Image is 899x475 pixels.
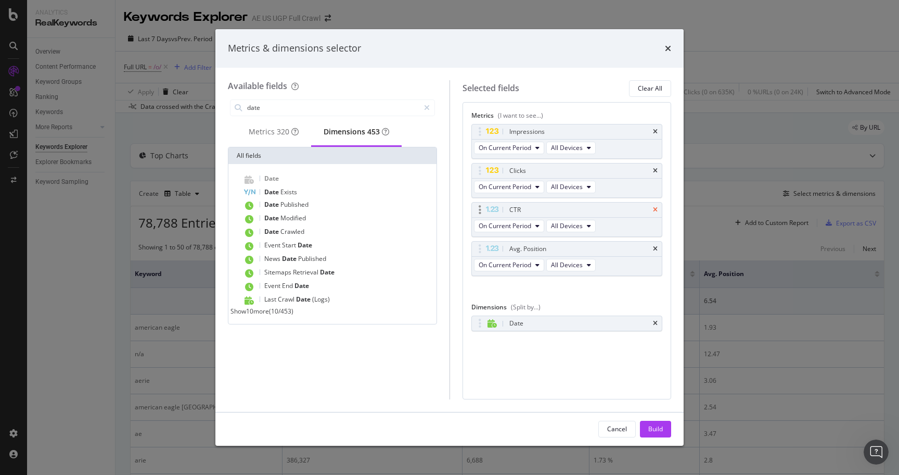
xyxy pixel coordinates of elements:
[246,100,419,116] input: Search by field name
[551,182,583,191] span: All Devices
[471,163,663,198] div: ClickstimesOn Current PeriodAll Devices
[551,260,583,269] span: All Devices
[280,187,297,196] span: Exists
[296,295,312,304] span: Date
[280,227,304,236] span: Crawled
[471,124,663,159] div: ImpressionstimesOn Current PeriodAll Devices
[471,202,663,237] div: CTRtimesOn Current PeriodAll Devices
[471,111,663,124] div: Metrics
[471,316,663,331] div: Datetimes
[546,142,596,154] button: All Devices
[638,84,662,93] div: Clear All
[293,268,320,277] span: Retrieval
[278,295,296,304] span: Crawl
[215,29,684,446] div: modal
[653,246,658,252] div: times
[474,259,544,271] button: On Current Period
[264,295,278,304] span: Last
[471,241,663,276] div: Avg. PositiontimesOn Current PeriodAll Devices
[367,127,380,137] div: brand label
[648,424,663,433] div: Build
[264,214,280,222] span: Date
[264,254,282,263] span: News
[474,142,544,154] button: On Current Period
[864,440,889,465] iframe: Intercom live chat
[264,241,282,249] span: Event
[551,221,583,230] span: All Devices
[230,307,269,316] span: Show 10 more
[509,318,523,329] div: Date
[653,207,658,213] div: times
[277,127,289,137] div: brand label
[228,147,436,164] div: All fields
[367,127,380,136] span: 453
[228,80,287,92] div: Available fields
[551,143,583,152] span: All Devices
[479,143,531,152] span: On Current Period
[264,174,279,183] span: Date
[479,182,531,191] span: On Current Period
[228,42,361,55] div: Metrics & dimensions selector
[280,214,306,222] span: Modified
[280,200,309,209] span: Published
[463,82,519,94] div: Selected fields
[509,166,526,176] div: Clicks
[498,111,543,120] div: (I want to see...)
[277,127,289,136] span: 320
[509,244,546,254] div: Avg. Position
[264,281,282,290] span: Event
[511,303,541,311] div: (Split by...)
[269,307,293,316] span: ( 10 / 453 )
[294,281,309,290] span: Date
[607,424,627,433] div: Cancel
[249,127,299,137] div: Metrics
[324,127,389,137] div: Dimensions
[598,421,636,438] button: Cancel
[264,200,280,209] span: Date
[312,295,330,304] span: (Logs)
[298,254,326,263] span: Published
[282,254,298,263] span: Date
[471,303,663,316] div: Dimensions
[629,80,671,97] button: Clear All
[298,241,312,249] span: Date
[479,221,531,230] span: On Current Period
[653,129,658,135] div: times
[546,220,596,232] button: All Devices
[653,320,658,327] div: times
[474,220,544,232] button: On Current Period
[509,127,545,137] div: Impressions
[546,181,596,193] button: All Devices
[320,268,335,277] span: Date
[264,187,280,196] span: Date
[264,268,293,277] span: Sitemaps
[282,241,298,249] span: Start
[653,168,658,174] div: times
[665,42,671,55] div: times
[640,421,671,438] button: Build
[474,181,544,193] button: On Current Period
[264,227,280,236] span: Date
[509,205,521,215] div: CTR
[546,259,596,271] button: All Devices
[282,281,294,290] span: End
[479,260,531,269] span: On Current Period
